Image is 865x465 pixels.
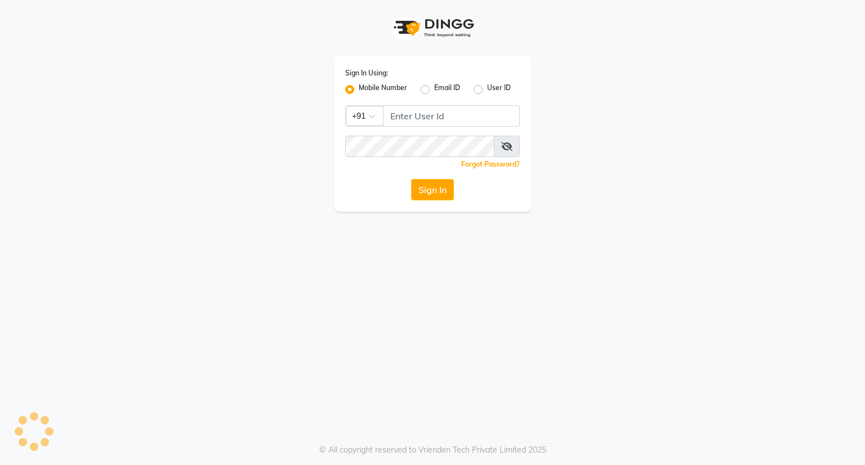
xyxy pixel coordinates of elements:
label: User ID [487,83,511,96]
input: Username [383,105,520,127]
img: logo1.svg [387,11,478,44]
a: Forgot Password? [461,160,520,168]
input: Username [345,136,494,157]
label: Sign In Using: [345,68,388,78]
label: Mobile Number [359,83,407,96]
button: Sign In [411,179,454,200]
label: Email ID [434,83,460,96]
